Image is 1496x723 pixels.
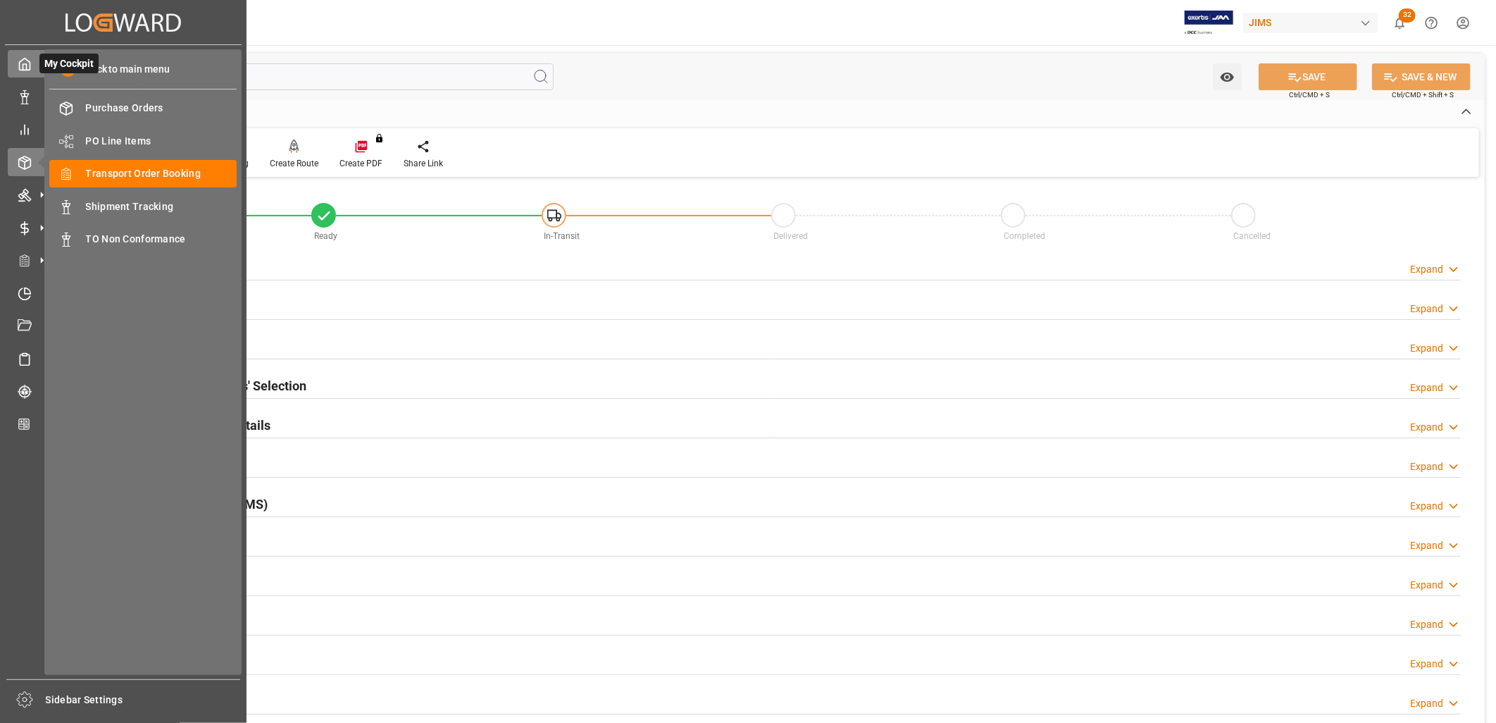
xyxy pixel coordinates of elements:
span: Sidebar Settings [46,693,241,707]
button: JIMS [1243,9,1384,36]
span: Completed [1004,231,1045,241]
span: Cancelled [1233,231,1271,241]
div: JIMS [1243,13,1378,33]
span: Transport Order Booking [86,166,237,181]
a: Timeslot Management V2 [8,279,239,307]
span: TO Non Conformance [86,232,237,247]
a: Sailing Schedules [8,345,239,372]
span: 32 [1399,8,1416,23]
span: Delivered [773,231,808,241]
button: show 32 new notifications [1384,7,1416,39]
button: open menu [1213,63,1242,90]
button: Help Center [1416,7,1447,39]
a: Tracking Shipment [8,378,239,405]
div: Expand [1410,499,1443,514]
a: CO2 Calculator [8,410,239,438]
div: Expand [1410,696,1443,711]
a: Document Management [8,312,239,340]
span: Shipment Tracking [86,199,237,214]
div: Expand [1410,262,1443,277]
a: Purchase Orders [49,94,237,122]
div: Expand [1410,341,1443,356]
a: TO Non Conformance [49,225,237,253]
div: Expand [1410,617,1443,632]
div: Expand [1410,459,1443,474]
a: Data Management [8,82,239,110]
div: Share Link [404,157,443,170]
a: My Reports [8,116,239,143]
button: SAVE [1259,63,1357,90]
a: Shipment Tracking [49,192,237,220]
span: Ctrl/CMD + Shift + S [1392,89,1454,100]
div: Expand [1410,538,1443,553]
span: In-Transit [544,231,580,241]
span: Ctrl/CMD + S [1289,89,1330,100]
a: My CockpitMy Cockpit [8,50,239,78]
input: Search Fields [65,63,554,90]
div: Create Route [270,157,318,170]
div: Expand [1410,578,1443,593]
img: Exertis%20JAM%20-%20Email%20Logo.jpg_1722504956.jpg [1185,11,1233,35]
span: Ready [314,231,337,241]
span: My Cockpit [39,54,99,73]
div: Expand [1410,302,1443,316]
button: SAVE & NEW [1372,63,1471,90]
span: PO Line Items [86,134,237,149]
div: Expand [1410,657,1443,672]
a: PO Line Items [49,127,237,154]
a: Transport Order Booking [49,160,237,187]
div: Expand [1410,381,1443,395]
span: Purchase Orders [86,101,237,116]
span: Back to main menu [75,62,170,77]
div: Expand [1410,420,1443,435]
